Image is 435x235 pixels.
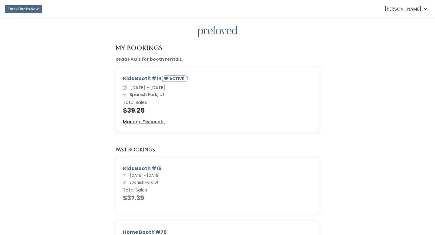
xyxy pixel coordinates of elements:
h6: Total Sales [123,100,312,105]
div: Kids Booth #16 [123,165,312,172]
small: ACTIVE [169,76,185,81]
a: [PERSON_NAME] [379,2,433,15]
span: [DATE] - [DATE] [128,85,165,91]
h6: Total Sales [123,188,312,193]
a: Manage Discounts [123,119,165,125]
h4: $39.25 [123,107,312,114]
a: Book Booth Now [5,2,42,16]
h4: My Bookings [115,44,162,51]
img: preloved logo [198,26,237,37]
button: Book Booth Now [5,5,42,13]
h4: $37.39 [123,195,312,201]
span: [PERSON_NAME] [385,6,421,12]
span: Spanish Fork, Ut [127,92,164,98]
div: Kids Booth #14 [123,75,312,84]
a: Read FAQ's for booth rentals [115,56,182,62]
h5: Past Bookings [115,147,155,153]
span: [DATE] - [DATE] [127,173,160,178]
span: Spanish Fork, Ut [127,180,159,185]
